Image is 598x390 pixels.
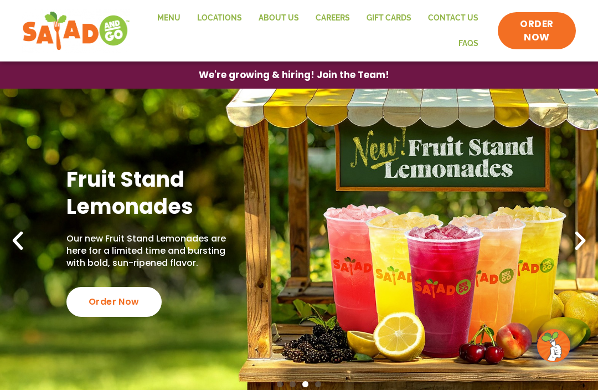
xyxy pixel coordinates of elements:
p: Our new Fruit Stand Lemonades are here for a limited time and bursting with bold, sun-ripened fla... [66,233,242,270]
a: We're growing & hiring! Join the Team! [182,62,406,88]
span: Go to slide 1 [277,381,283,387]
div: Previous slide [6,229,30,253]
img: wpChatIcon [538,330,569,361]
a: Careers [307,6,358,31]
a: Contact Us [420,6,487,31]
span: ORDER NOW [509,18,565,44]
span: We're growing & hiring! Join the Team! [199,70,389,80]
a: Menu [149,6,189,31]
nav: Menu [141,6,487,56]
span: Go to slide 3 [302,381,308,387]
h2: Fruit Stand Lemonades [66,166,242,220]
div: Next slide [568,229,592,253]
span: Go to slide 2 [290,381,296,387]
span: Go to slide 4 [315,381,321,387]
a: FAQs [450,31,487,57]
a: GIFT CARDS [358,6,420,31]
div: Order Now [66,287,162,317]
a: Locations [189,6,250,31]
a: ORDER NOW [498,12,576,50]
img: new-SAG-logo-768×292 [22,9,130,53]
a: About Us [250,6,307,31]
